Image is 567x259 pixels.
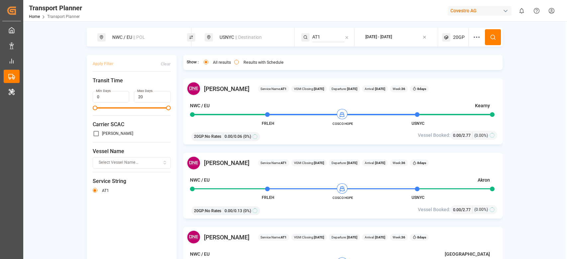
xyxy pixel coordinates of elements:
[365,34,392,40] div: [DATE] - [DATE]
[194,133,205,139] span: 20GP :
[314,87,324,91] b: [DATE]
[325,195,361,200] span: COSCO HOPE
[393,86,405,91] span: Week:
[331,86,357,91] span: Departure:
[474,207,488,213] span: (0.00%)
[463,133,471,138] span: 2.77
[463,208,471,212] span: 2.77
[93,177,171,185] span: Service String
[453,133,461,138] span: 0.00
[314,161,324,165] b: [DATE]
[417,161,426,165] b: 8 days
[478,177,490,184] h4: Akron
[213,60,231,64] label: All results
[453,208,461,212] span: 0.00
[453,34,465,41] span: 20GP
[417,87,426,91] b: 8 days
[190,102,210,109] h4: NWC / EU
[453,206,473,213] div: /
[365,160,385,165] span: Arrival:
[260,235,287,240] span: Service Name:
[190,251,210,258] h4: NWC / EU
[412,121,425,126] span: USNYC
[260,160,287,165] span: Service Name:
[445,251,490,258] h4: [GEOGRAPHIC_DATA]
[108,31,180,43] div: NWC / EU
[314,235,324,239] b: [DATE]
[312,32,344,42] input: Search Service String
[194,208,205,214] span: 20GP :
[294,86,324,91] span: VGM Closing:
[281,235,287,239] b: AT1
[93,77,171,85] span: Transit Time
[29,3,82,13] div: Transport Planner
[137,89,152,93] label: Max Days
[417,235,426,239] b: 8 days
[216,31,287,43] div: USNYC
[448,6,512,16] div: Covestro AG
[102,189,109,193] label: AT1
[187,230,201,244] img: Carrier
[204,233,249,242] span: [PERSON_NAME]
[281,161,287,165] b: AT1
[93,106,97,110] span: Minimum
[262,121,274,126] span: FRLEH
[161,58,171,70] button: Clear
[393,160,405,165] span: Week:
[243,133,251,139] span: (0%)
[401,235,405,239] b: 36
[281,87,287,91] b: AT1
[243,60,284,64] label: Results with Schedule
[102,131,133,135] label: [PERSON_NAME]
[204,158,249,167] span: [PERSON_NAME]
[374,87,385,91] b: [DATE]
[29,14,40,19] a: Home
[474,132,488,138] span: (0.00%)
[365,86,385,91] span: Arrival:
[475,102,490,109] h4: Kearny
[346,87,357,91] b: [DATE]
[93,147,171,155] span: Vessel Name
[96,89,111,93] label: Min Days
[243,208,251,214] span: (0%)
[331,160,357,165] span: Departure:
[358,31,434,44] button: [DATE] - [DATE]
[187,59,199,65] span: Show :
[448,4,514,17] button: Covestro AG
[225,133,242,139] span: 0.00 / 0.06
[205,133,221,139] span: No Rates
[453,132,473,139] div: /
[204,84,249,93] span: [PERSON_NAME]
[325,121,361,126] span: COSCO HOPE
[393,235,405,240] span: Week:
[374,235,385,239] b: [DATE]
[133,35,145,40] span: || POL
[161,61,171,67] div: Clear
[331,235,357,240] span: Departure:
[346,235,357,239] b: [DATE]
[187,156,201,170] img: Carrier
[401,161,405,165] b: 36
[294,235,324,240] span: VGM Closing:
[260,86,287,91] span: Service Name:
[99,160,139,166] span: Select Vessel Name...
[187,82,201,96] img: Carrier
[166,106,171,110] span: Maximum
[93,121,171,129] span: Carrier SCAC
[514,3,529,18] button: show 0 new notifications
[225,208,242,214] span: 0.00 / 0.13
[412,195,425,200] span: USNYC
[365,235,385,240] span: Arrival:
[418,206,450,213] span: Vessel Booked:
[418,132,450,139] span: Vessel Booked:
[262,195,274,200] span: FRLEH
[205,208,221,214] span: No Rates
[529,3,544,18] button: Help Center
[401,87,405,91] b: 36
[190,177,210,184] h4: NWC / EU
[235,35,262,40] span: || Destination
[374,161,385,165] b: [DATE]
[346,161,357,165] b: [DATE]
[294,160,324,165] span: VGM Closing:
